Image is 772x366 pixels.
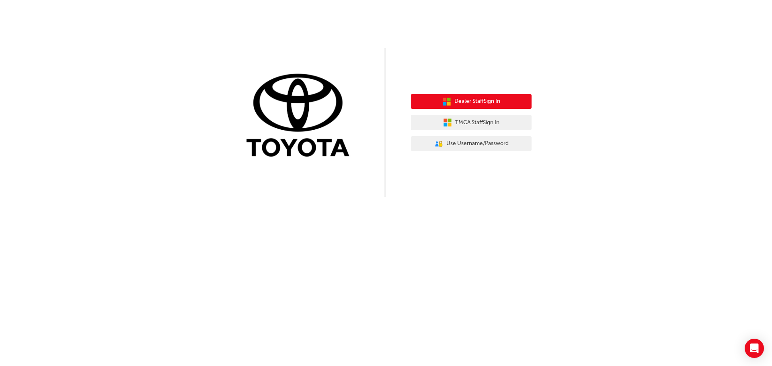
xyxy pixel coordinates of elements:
span: TMCA Staff Sign In [455,118,499,127]
img: Trak [240,72,361,161]
span: Dealer Staff Sign In [454,97,500,106]
button: TMCA StaffSign In [411,115,532,130]
button: Use Username/Password [411,136,532,151]
span: Use Username/Password [446,139,509,148]
div: Open Intercom Messenger [745,339,764,358]
button: Dealer StaffSign In [411,94,532,109]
